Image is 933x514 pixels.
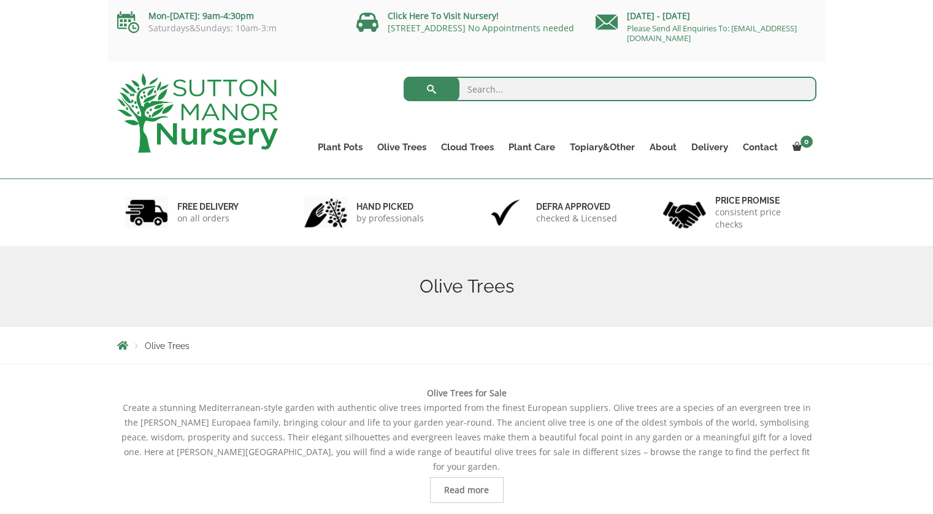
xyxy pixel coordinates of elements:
[427,387,507,399] b: Olive Trees for Sale
[501,139,562,156] a: Plant Care
[304,197,347,228] img: 2.jpg
[444,486,489,494] span: Read more
[536,201,617,212] h6: Defra approved
[310,139,370,156] a: Plant Pots
[117,9,338,23] p: Mon-[DATE]: 9am-4:30pm
[177,212,239,224] p: on all orders
[684,139,735,156] a: Delivery
[562,139,642,156] a: Topiary&Other
[125,197,168,228] img: 1.jpg
[627,23,797,44] a: Please Send All Enquiries To: [EMAIL_ADDRESS][DOMAIN_NAME]
[663,194,706,231] img: 4.jpg
[715,206,808,231] p: consistent price checks
[356,201,424,212] h6: hand picked
[117,386,816,503] div: Create a stunning Mediterranean-style garden with authentic olive trees imported from the finest ...
[801,136,813,148] span: 0
[536,212,617,224] p: checked & Licensed
[388,10,499,21] a: Click Here To Visit Nursery!
[388,22,574,34] a: [STREET_ADDRESS] No Appointments needed
[596,9,816,23] p: [DATE] - [DATE]
[785,139,816,156] a: 0
[434,139,501,156] a: Cloud Trees
[117,275,816,297] h1: Olive Trees
[642,139,684,156] a: About
[356,212,424,224] p: by professionals
[177,201,239,212] h6: FREE DELIVERY
[117,340,816,350] nav: Breadcrumbs
[145,341,190,351] span: Olive Trees
[117,23,338,33] p: Saturdays&Sundays: 10am-3:m
[404,77,816,101] input: Search...
[117,74,278,153] img: logo
[715,195,808,206] h6: Price promise
[370,139,434,156] a: Olive Trees
[735,139,785,156] a: Contact
[484,197,527,228] img: 3.jpg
